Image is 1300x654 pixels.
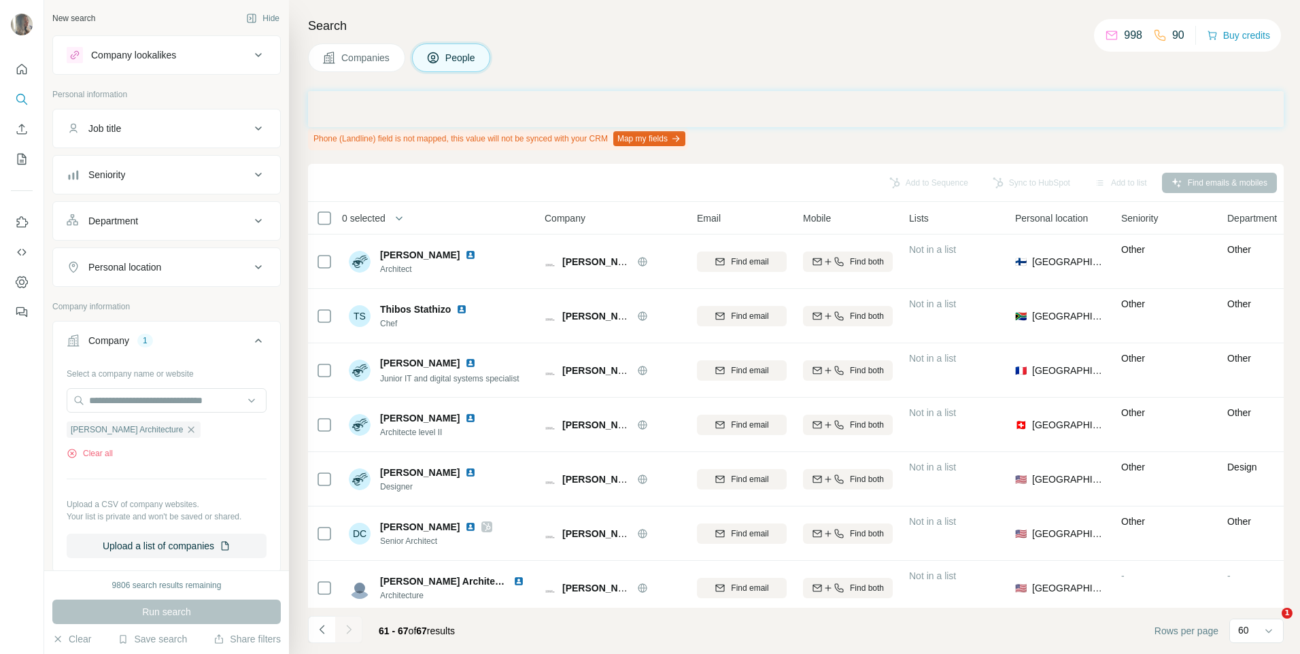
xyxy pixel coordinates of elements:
span: [GEOGRAPHIC_DATA] [1032,418,1105,432]
span: - [1227,570,1231,581]
img: Logo of Oppenheim Architecture [545,528,555,539]
img: Avatar [349,577,371,599]
button: Find email [697,360,787,381]
span: 🇨🇭 [1015,418,1027,432]
span: results [379,625,455,636]
button: Share filters [213,632,281,646]
h4: Search [308,16,1284,35]
span: Find both [850,419,884,431]
span: Find email [731,310,768,322]
img: Avatar [349,468,371,490]
button: Quick start [11,57,33,82]
span: 1 [1282,608,1293,619]
button: Navigate to previous page [308,616,335,643]
button: Find both [803,415,893,435]
div: Department [88,214,138,228]
span: Chef [380,317,473,330]
img: Avatar [349,251,371,273]
span: Find email [731,256,768,268]
span: 🇿🇦 [1015,309,1027,323]
span: [PERSON_NAME] [380,466,460,479]
span: Find both [850,582,884,594]
button: Use Surfe API [11,240,33,264]
iframe: Banner [308,91,1284,127]
span: Other [1121,462,1145,472]
div: Job title [88,122,121,135]
button: Hide [237,8,289,29]
span: 61 - 67 [379,625,409,636]
p: 998 [1124,27,1142,44]
span: 🇺🇸 [1015,581,1027,595]
span: Find both [850,528,884,540]
span: People [445,51,477,65]
span: Junior IT and digital systems specialist [380,374,519,383]
span: - [1121,570,1125,581]
div: Seniority [88,168,125,182]
span: Other [1121,298,1145,309]
button: Use Surfe on LinkedIn [11,210,33,235]
span: [PERSON_NAME] Architecture [562,256,700,267]
button: Company1 [53,324,280,362]
img: LinkedIn logo [465,358,476,368]
button: Save search [118,632,187,646]
span: 🇫🇮 [1015,255,1027,269]
span: 🇺🇸 [1015,527,1027,540]
button: Map my fields [613,131,685,146]
span: Not in a list [909,353,956,364]
img: Logo of Oppenheim Architecture [545,583,555,593]
span: [GEOGRAPHIC_DATA] [1032,364,1105,377]
span: Find email [731,528,768,540]
span: Not in a list [909,298,956,309]
button: Search [11,87,33,111]
span: [PERSON_NAME] Architecture [380,576,518,587]
span: Find email [731,473,768,485]
button: Find both [803,578,893,598]
span: Personal location [1015,211,1088,225]
span: Designer [380,481,481,493]
button: Find email [697,578,787,598]
span: Mobile [803,211,831,225]
img: Logo of Oppenheim Architecture [545,474,555,485]
div: 1 [137,334,153,347]
button: Find both [803,252,893,272]
span: Design [1227,462,1257,472]
span: Find both [850,473,884,485]
span: Other [1227,353,1251,364]
button: Find email [697,252,787,272]
div: Company lookalikes [91,48,176,62]
span: Rows per page [1154,624,1218,638]
span: Find both [850,364,884,377]
img: Logo of Oppenheim Architecture [545,311,555,322]
button: Find email [697,306,787,326]
span: Other [1121,407,1145,418]
iframe: Intercom live chat [1254,608,1286,640]
img: LinkedIn logo [465,413,476,424]
button: Company lookalikes [53,39,280,71]
span: Other [1227,516,1251,527]
span: Not in a list [909,570,956,581]
span: Seniority [1121,211,1158,225]
button: Seniority [53,158,280,191]
span: [PERSON_NAME] Architecture [562,474,700,485]
div: New search [52,12,95,24]
span: Department [1227,211,1277,225]
span: [GEOGRAPHIC_DATA] [1032,472,1105,486]
button: Personal location [53,251,280,283]
span: Find both [850,256,884,268]
span: [PERSON_NAME] [380,356,460,370]
button: Find email [697,469,787,489]
span: [GEOGRAPHIC_DATA] [1032,255,1105,269]
img: Avatar [349,414,371,436]
p: Personal information [52,88,281,101]
span: Find both [850,310,884,322]
span: Lists [909,211,929,225]
button: Clear all [67,447,113,460]
span: Architecte level II [380,426,481,438]
p: Upload a CSV of company websites. [67,498,267,511]
span: [PERSON_NAME] Architecture [562,365,700,376]
button: Find both [803,523,893,544]
button: Feedback [11,300,33,324]
span: [GEOGRAPHIC_DATA] [1032,581,1105,595]
img: LinkedIn logo [456,304,467,315]
span: Other [1121,516,1145,527]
